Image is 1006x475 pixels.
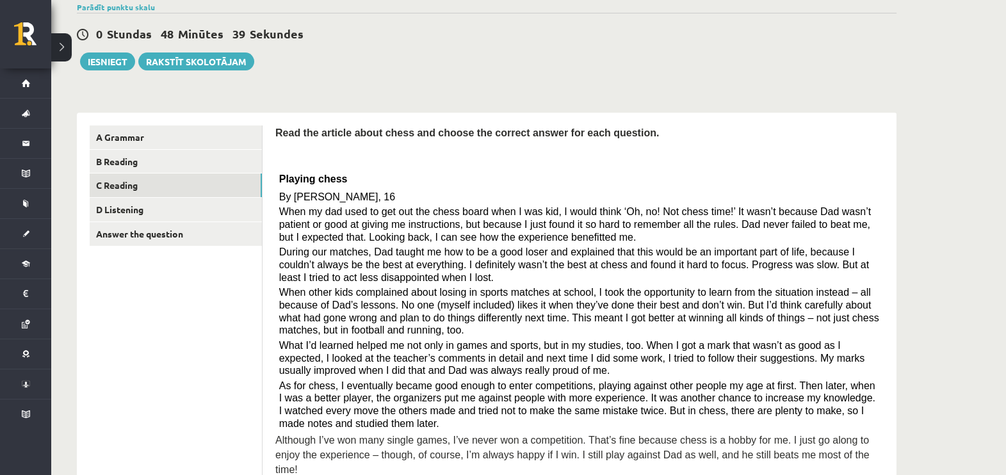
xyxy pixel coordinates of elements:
[279,173,348,184] span: Playing chess
[90,150,262,173] a: B Reading
[250,26,304,41] span: Sekundes
[279,206,871,242] span: When my dad used to get out the chess board when I was kid, I would think ‘Oh, no! Not chess time...
[96,26,102,41] span: 0
[279,340,865,376] span: What I’d learned helped me not only in games and sports, but in my studies, too. When I got a mar...
[107,26,152,41] span: Stundas
[77,2,155,12] a: Parādīt punktu skalu
[279,191,395,202] span: By [PERSON_NAME], 16
[90,125,262,149] a: A Grammar
[90,173,262,197] a: C Reading
[161,26,174,41] span: 48
[279,380,875,429] span: As for chess, I eventually became good enough to enter competitions, playing against other people...
[90,222,262,246] a: Answer the question
[279,287,879,335] span: When other kids complained about losing in sports matches at school, I took the opportunity to le...
[80,52,135,70] button: Iesniegt
[90,198,262,221] a: D Listening
[178,26,223,41] span: Minūtes
[138,52,254,70] a: Rakstīt skolotājam
[275,435,870,474] span: Although I’ve won many single games, I’ve never won a competition. That’s fine because chess is a...
[14,22,51,54] a: Rīgas 1. Tālmācības vidusskola
[232,26,245,41] span: 39
[275,127,659,138] span: Read the article about chess and choose the correct answer for each question.
[279,246,869,282] span: During our matches, Dad taught me how to be a good loser and explained that this would be an impo...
